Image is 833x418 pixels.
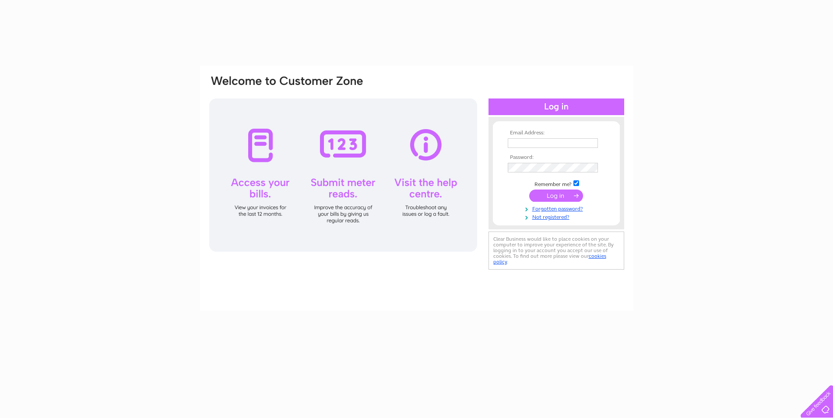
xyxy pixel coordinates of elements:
[489,232,624,270] div: Clear Business would like to place cookies on your computer to improve your experience of the sit...
[506,155,607,161] th: Password:
[506,179,607,188] td: Remember me?
[493,253,606,265] a: cookies policy
[508,204,607,212] a: Forgotten password?
[506,130,607,136] th: Email Address:
[508,212,607,221] a: Not registered?
[529,190,583,202] input: Submit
